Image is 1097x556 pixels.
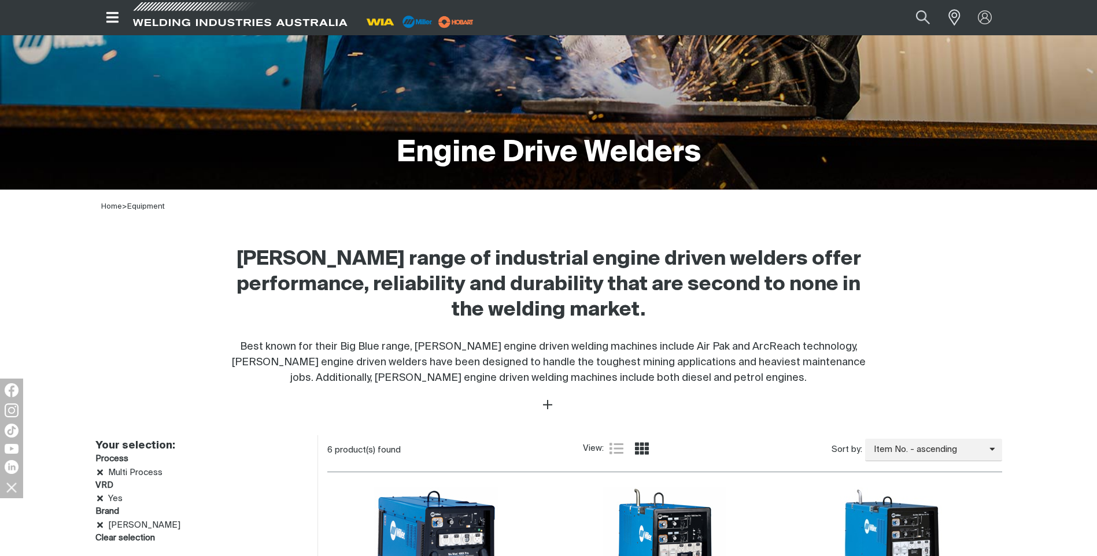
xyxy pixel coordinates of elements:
span: Multi Process [108,466,162,479]
img: YouTube [5,444,19,454]
img: hide socials [2,477,21,497]
span: Best known for their Big Blue range, [PERSON_NAME] engine driven welding machines include Air Pak... [232,342,866,383]
div: 6 [327,444,583,456]
li: Multi Process [95,466,308,479]
span: Yes [108,492,123,505]
img: Facebook [5,383,19,397]
a: List view [610,442,623,455]
a: Remove Miller [96,521,105,529]
button: Search products [903,5,943,31]
span: Item No. - ascending [865,443,989,457]
h2: Your selection: [95,439,303,453]
a: miller [435,17,477,26]
h2: [PERSON_NAME] range of industrial engine driven welders offer performance, reliability and durabi... [223,247,875,323]
img: Instagram [5,403,19,417]
span: > [122,203,127,210]
section: Product list controls [327,435,1002,465]
h3: VRD [95,479,308,492]
span: product(s) found [335,446,401,454]
h3: Brand [95,505,308,518]
a: Remove Yes [96,494,105,503]
span: Sort by: [832,443,862,457]
li: Yes [95,492,308,505]
input: Product name or item number... [888,5,942,31]
h3: Process [95,453,308,466]
a: Clear filters selection [95,532,155,545]
li: Miller [95,518,308,532]
span: Miller [108,519,180,531]
img: TikTok [5,424,19,438]
a: Home [101,203,122,210]
a: Equipment [127,203,165,210]
img: miller [435,13,477,31]
img: LinkedIn [5,460,19,474]
a: Remove Multi Process [96,468,105,477]
span: View: [583,442,604,455]
h1: Engine Drive Welders [397,135,701,172]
